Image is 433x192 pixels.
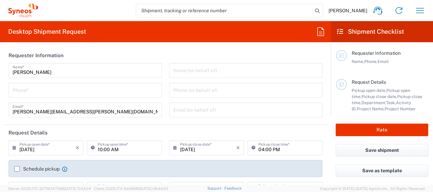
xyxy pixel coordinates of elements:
[14,166,60,172] label: Schedule pickup
[385,106,416,111] span: Project Number
[362,94,397,99] span: Pickup close date,
[336,124,428,136] button: Rate
[362,100,386,105] span: Department,
[136,4,312,17] input: Shipment, tracking or reference number
[336,144,428,157] button: Save shipment
[76,142,79,153] i: ×
[386,100,396,105] span: Task,
[336,164,428,177] button: Save as template
[224,186,242,190] a: Feedback
[8,28,86,36] h2: Desktop Shipment Request
[236,142,240,153] i: ×
[140,187,168,191] span: [DATE] 08:44:20
[64,187,91,191] span: [DATE] 11:04:24
[337,28,404,36] h2: Shipment Checklist
[352,88,386,93] span: Pickup open date,
[357,106,385,111] span: Project Name,
[94,187,168,191] span: Client: 2025.17.0-5dd568f
[364,59,378,64] span: Phone,
[8,187,91,191] span: Server: 2025.17.0-327f6347098
[9,129,48,136] h2: Request Details
[352,59,364,64] span: Name,
[9,52,64,59] h2: Requester Information
[328,7,367,14] span: [PERSON_NAME]
[320,186,425,192] span: Copyright © [DATE]-[DATE] Agistix Inc., All Rights Reserved
[378,59,389,64] span: Email
[352,50,401,56] span: Requester Information
[207,186,224,190] a: Support
[352,79,386,85] span: Request Details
